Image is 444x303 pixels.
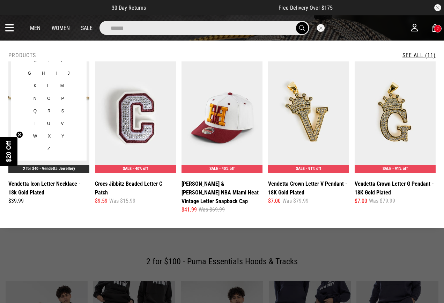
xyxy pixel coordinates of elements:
[62,67,75,80] button: J
[95,61,176,173] img: Crocs Jibbitz Beaded Letter C Patch in Multi
[8,197,89,205] div: $39.99
[16,131,23,138] button: Close teaser
[355,197,367,205] span: $7.00
[182,61,262,173] img: Mitchell & Ness Nba Miami Heat Vintage Letter Snapback Cap in White
[268,197,281,205] span: $7.00
[123,166,132,171] span: SALE
[355,61,436,173] img: Vendetta Crown Letter G Pendant - 18k Gold Plated in Gold
[56,105,69,118] button: S
[279,5,333,11] span: Free Delivery Over $175
[43,130,56,143] button: X
[219,166,235,171] span: - 40% off
[23,67,37,80] button: G
[383,166,391,171] span: SALE
[199,206,225,214] span: Was $69.99
[42,118,55,130] button: U
[369,197,395,205] span: Was $79.99
[95,197,108,205] span: $9.59
[8,61,89,173] img: Vendetta Icon Letter Necklace - 18k Gold Plated in Gold
[42,93,56,105] button: O
[37,67,50,80] button: H
[317,24,325,32] button: Close search
[81,25,92,31] a: Sale
[112,5,146,11] span: 30 Day Returns
[432,24,438,32] a: 2
[55,80,69,93] button: M
[182,206,197,214] span: $41.99
[5,141,12,162] span: $20 Off
[42,80,55,93] button: L
[42,143,55,155] button: Z
[8,179,89,197] a: Vendetta Icon Letter Necklace - 18k Gold Plated
[29,118,42,130] button: T
[28,130,43,143] button: W
[55,118,69,130] button: V
[50,67,62,80] button: I
[42,105,56,118] button: R
[392,166,408,171] span: - 91% off
[296,166,305,171] span: SALE
[23,166,75,171] a: 2 for $40 - Vendetta Jewellery
[160,4,265,11] iframe: Customer reviews powered by Trustpilot
[209,166,218,171] span: SALE
[28,93,42,105] button: N
[355,179,436,197] a: Vendetta Crown Letter G Pendant - 18K Gold Plated
[56,130,70,143] button: Y
[268,179,349,197] a: Vendetta Crown Letter V Pendant - 18K Gold Plated
[56,93,69,105] button: P
[437,26,439,31] div: 2
[8,52,36,59] h2: Products
[30,25,40,31] a: Men
[109,197,135,205] span: Was $15.99
[282,197,309,205] span: Was $79.99
[95,179,176,197] a: Crocs Jibbitz Beaded Letter C Patch
[28,105,42,118] button: Q
[182,179,262,206] a: [PERSON_NAME] & [PERSON_NAME] NBA Miami Heat Vintage Letter Snapback Cap
[306,166,321,171] span: - 91% off
[6,3,27,24] button: Open LiveChat chat widget
[28,80,42,93] button: K
[268,61,349,173] img: Vendetta Crown Letter V Pendant - 18k Gold Plated in Gold
[402,52,436,59] a: See All (11)
[133,166,148,171] span: - 40% off
[52,25,70,31] a: Women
